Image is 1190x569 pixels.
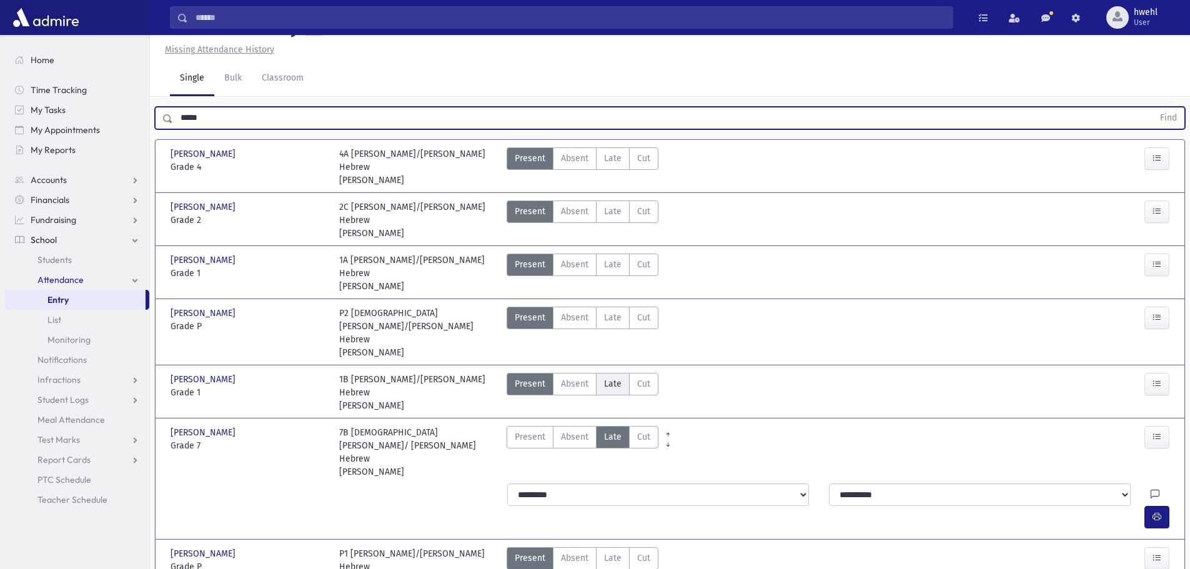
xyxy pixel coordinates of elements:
[5,80,149,100] a: Time Tracking
[171,200,238,214] span: [PERSON_NAME]
[1134,7,1158,17] span: hwehl
[47,294,69,305] span: Entry
[5,210,149,230] a: Fundraising
[31,194,69,205] span: Financials
[252,61,314,96] a: Classroom
[5,120,149,140] a: My Appointments
[5,290,146,310] a: Entry
[637,430,650,443] span: Cut
[561,152,588,165] span: Absent
[604,311,622,324] span: Late
[171,426,238,439] span: [PERSON_NAME]
[637,258,650,271] span: Cut
[5,230,149,250] a: School
[31,104,66,116] span: My Tasks
[37,494,107,505] span: Teacher Schedule
[31,144,76,156] span: My Reports
[37,434,80,445] span: Test Marks
[171,547,238,560] span: [PERSON_NAME]
[37,414,105,425] span: Meal Attendance
[171,147,238,161] span: [PERSON_NAME]
[637,152,650,165] span: Cut
[561,377,588,390] span: Absent
[561,552,588,565] span: Absent
[507,200,658,240] div: AttTypes
[515,152,545,165] span: Present
[507,426,658,478] div: AttTypes
[171,214,327,227] span: Grade 2
[561,258,588,271] span: Absent
[165,44,274,55] u: Missing Attendance History
[5,250,149,270] a: Students
[10,5,82,30] img: AdmirePro
[561,430,588,443] span: Absent
[31,174,67,186] span: Accounts
[507,254,658,293] div: AttTypes
[5,430,149,450] a: Test Marks
[339,307,495,359] div: P2 [DEMOGRAPHIC_DATA][PERSON_NAME]/[PERSON_NAME] Hebrew [PERSON_NAME]
[604,430,622,443] span: Late
[515,258,545,271] span: Present
[37,374,81,385] span: Infractions
[5,410,149,430] a: Meal Attendance
[37,254,72,265] span: Students
[507,373,658,412] div: AttTypes
[561,205,588,218] span: Absent
[160,44,274,55] a: Missing Attendance History
[515,377,545,390] span: Present
[5,50,149,70] a: Home
[5,270,149,290] a: Attendance
[339,426,495,478] div: 7B [DEMOGRAPHIC_DATA][PERSON_NAME]/ [PERSON_NAME] Hebrew [PERSON_NAME]
[5,100,149,120] a: My Tasks
[37,394,89,405] span: Student Logs
[1134,17,1158,27] span: User
[31,234,57,245] span: School
[339,254,495,293] div: 1A [PERSON_NAME]/[PERSON_NAME] Hebrew [PERSON_NAME]
[47,334,91,345] span: Monitoring
[339,373,495,412] div: 1B [PERSON_NAME]/[PERSON_NAME] Hebrew [PERSON_NAME]
[515,311,545,324] span: Present
[637,311,650,324] span: Cut
[507,147,658,187] div: AttTypes
[5,370,149,390] a: Infractions
[507,307,658,359] div: AttTypes
[604,152,622,165] span: Late
[171,267,327,280] span: Grade 1
[515,430,545,443] span: Present
[5,140,149,160] a: My Reports
[5,310,149,330] a: List
[37,274,84,285] span: Attendance
[5,390,149,410] a: Student Logs
[31,54,54,66] span: Home
[604,377,622,390] span: Late
[5,190,149,210] a: Financials
[515,552,545,565] span: Present
[37,354,87,365] span: Notifications
[171,386,327,399] span: Grade 1
[339,147,495,187] div: 4A [PERSON_NAME]/[PERSON_NAME] Hebrew [PERSON_NAME]
[561,311,588,324] span: Absent
[515,205,545,218] span: Present
[31,84,87,96] span: Time Tracking
[171,254,238,267] span: [PERSON_NAME]
[31,124,100,136] span: My Appointments
[171,320,327,333] span: Grade P
[47,314,61,325] span: List
[339,200,495,240] div: 2C [PERSON_NAME]/[PERSON_NAME] Hebrew [PERSON_NAME]
[637,205,650,218] span: Cut
[171,439,327,452] span: Grade 7
[5,490,149,510] a: Teacher Schedule
[604,552,622,565] span: Late
[171,307,238,320] span: [PERSON_NAME]
[31,214,76,225] span: Fundraising
[5,450,149,470] a: Report Cards
[170,61,214,96] a: Single
[5,350,149,370] a: Notifications
[5,330,149,350] a: Monitoring
[1153,107,1184,129] button: Find
[171,161,327,174] span: Grade 4
[214,61,252,96] a: Bulk
[604,205,622,218] span: Late
[37,474,91,485] span: PTC Schedule
[5,170,149,190] a: Accounts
